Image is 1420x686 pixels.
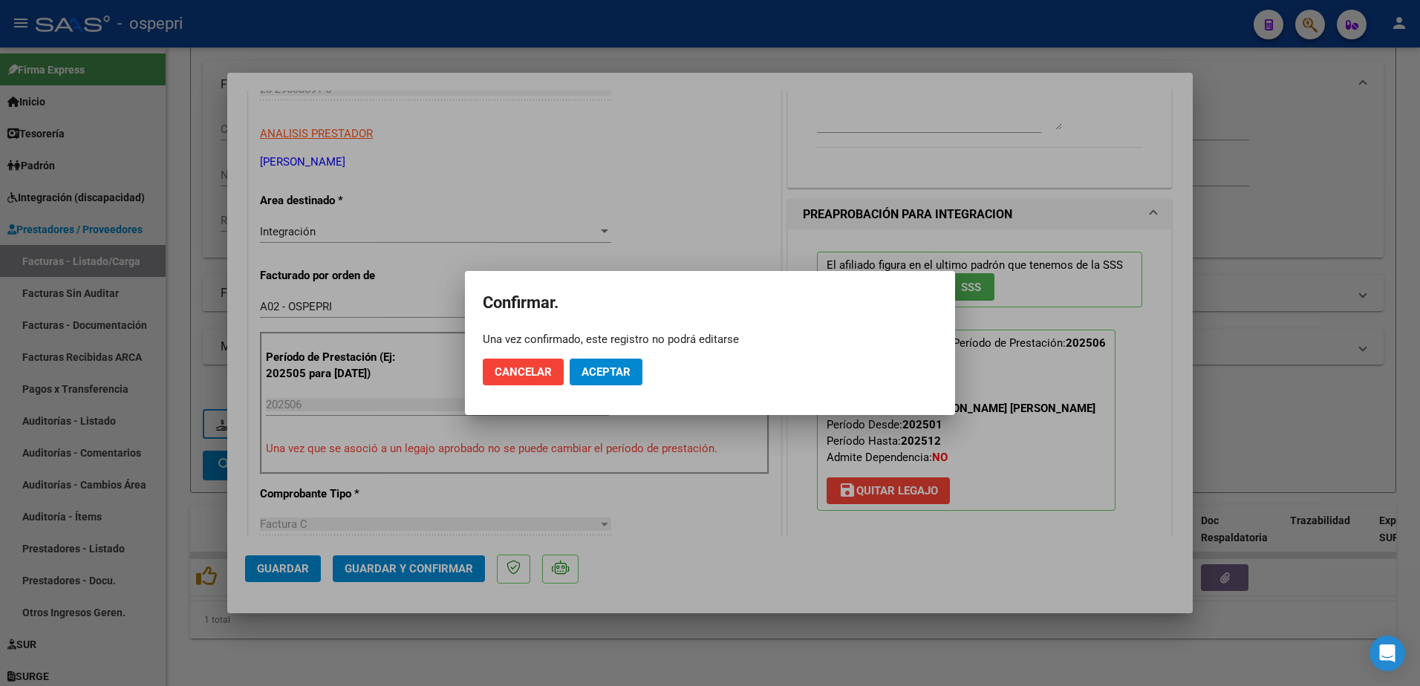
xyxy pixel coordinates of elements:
[582,365,631,379] span: Aceptar
[483,359,564,385] button: Cancelar
[495,365,552,379] span: Cancelar
[483,332,937,347] div: Una vez confirmado, este registro no podrá editarse
[1369,636,1405,671] div: Open Intercom Messenger
[483,289,937,317] h2: Confirmar.
[570,359,642,385] button: Aceptar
